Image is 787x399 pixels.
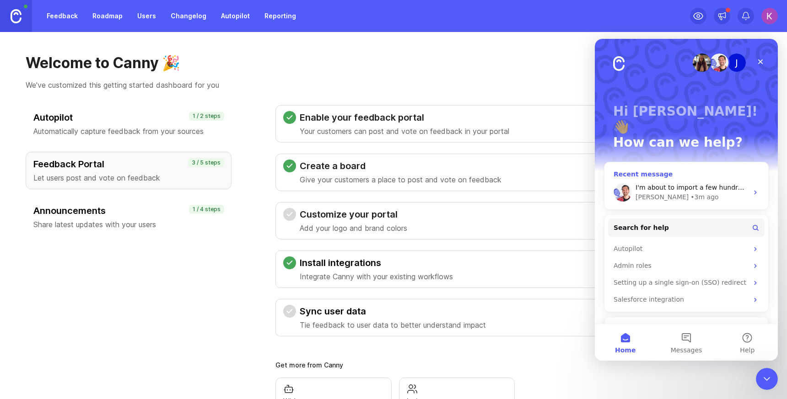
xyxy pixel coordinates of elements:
h3: Autopilot [33,111,224,124]
div: [PERSON_NAME] [41,154,94,163]
h1: Welcome to Canny 🎉 [26,54,761,72]
button: Search for help [13,180,170,198]
p: Tie feedback to user data to better understand impact [300,319,486,330]
img: Canny Home [11,9,22,23]
span: Home [20,308,41,314]
span: Help [145,308,160,314]
button: Sync user dataTie feedback to user data to better understand impact [283,299,754,336]
div: Autopilot [19,205,153,215]
h3: Create a board [300,160,501,172]
div: Get more from Canny [275,362,761,368]
div: Setting up a single sign-on (SSO) redirect [19,239,153,249]
div: • 3m ago [96,154,124,163]
button: Messages [61,285,122,322]
p: Let users post and vote on feedback [33,172,224,183]
p: Give your customers a place to post and vote on feedback [300,174,501,185]
button: AutopilotAutomatically capture feedback from your sources1 / 2 steps [26,105,232,143]
a: Autopilot [216,8,255,24]
a: Changelog [165,8,212,24]
h3: Customize your portal [300,208,407,221]
span: I'm about to import a few hundred items to see if the AI is helpful. is that included in the trial [41,145,339,152]
a: Users [132,8,162,24]
p: Add your logo and brand colors [300,223,407,234]
a: Roadmap [87,8,128,24]
div: Salesforce integration [19,256,153,266]
div: Admin roles [19,222,153,232]
p: Your customers can post and vote on feedback in your portal [300,126,509,137]
span: Search for help [19,184,74,194]
button: Install integrationsIntegrate Canny with your existing workflows [283,251,754,287]
div: Autopilot [13,202,170,218]
iframe: Intercom live chat [756,368,778,390]
p: Automatically capture feedback from your sources [33,126,224,137]
div: Close [157,15,174,31]
span: Messages [76,308,108,314]
p: 3 / 5 steps [192,159,221,166]
p: We've customized this getting started dashboard for you [26,80,761,90]
iframe: Intercom live chat [595,39,778,361]
p: Integrate Canny with your existing workflows [300,271,453,282]
a: Reporting [259,8,302,24]
button: AnnouncementsShare latest updates with your users1 / 4 steps [26,198,232,236]
p: Share latest updates with your users [33,219,224,230]
button: Feedback PortalLet users post and vote on feedback3 / 5 steps [26,152,232,189]
div: Setting up a single sign-on (SSO) redirect [13,235,170,252]
div: Admin roles [13,218,170,235]
a: Feedback [41,8,83,24]
button: Help [122,285,183,322]
p: 1 / 4 steps [193,206,221,213]
img: Kevin Lawrence [761,8,778,24]
p: 1 / 2 steps [193,112,221,120]
h3: Install integrations [300,256,453,269]
h3: Enable your feedback portal [300,111,509,124]
div: Salesforce integration [13,252,170,269]
h3: Feedback Portal [33,158,224,170]
h3: Sync user data [300,305,486,318]
h3: Announcements [33,204,224,217]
